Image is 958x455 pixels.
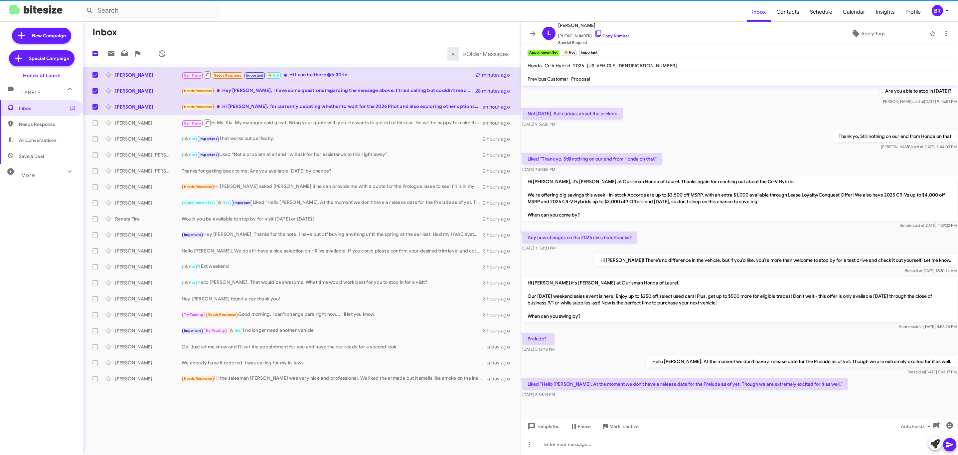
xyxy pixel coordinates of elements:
[246,73,263,78] span: Important
[522,153,662,165] p: Liked “Thank yo. Still nothing on our end from Honda on that”
[880,85,957,97] p: Are you able to stop in [DATE]?
[475,88,515,94] div: 28 minutes ago
[182,71,475,79] div: Hi i can be there @5:30 td
[21,172,35,178] span: More
[911,268,922,273] span: said at
[463,50,466,58] span: »
[466,50,509,58] span: Older Messages
[579,50,599,56] small: Important
[596,420,644,432] button: Mark Inactive
[747,2,771,22] a: Inbox
[810,28,926,40] button: Apply Tags
[594,33,629,38] a: Copy Number
[483,136,515,142] div: 2 hours ago
[558,29,629,39] span: [PHONE_NUMBER]
[229,328,240,333] span: 🔥 Hot
[184,376,212,381] span: Needs Response
[522,333,555,345] p: Prelude?
[200,137,217,141] span: Important
[485,359,515,366] div: a day ago
[522,122,555,127] span: [DATE] 9:56:28 PM
[895,420,938,432] button: Auto Fields
[115,216,182,222] div: Renata Fire
[182,327,483,334] div: I no longer need another vehicle
[881,99,957,104] span: [PERSON_NAME] [DATE] 9:46:51 PM
[182,247,483,254] div: Hello [PERSON_NAME]. We do still have a nice selection on HR-Vs available. If you could please co...
[521,420,564,432] button: Templates
[23,72,61,79] div: Honda of Laurel
[483,247,515,254] div: 3 hours ago
[182,151,483,159] div: Liked “Not a problem at all and I will ask for her assistance to this right away”
[901,420,933,432] span: Auto Fields
[184,328,201,333] span: Important
[900,223,957,228] span: Sender [DATE] 4:39:22 PM
[483,327,515,334] div: 3 hours ago
[115,200,182,206] div: [PERSON_NAME]
[475,72,515,78] div: 27 minutes ago
[899,324,957,329] span: Sender [DATE] 4:58:24 PM
[913,223,924,228] span: said at
[573,63,584,69] span: 2026
[447,47,459,61] button: Previous
[483,311,515,318] div: 3 hours ago
[182,87,475,95] div: Hey [PERSON_NAME], I have some questions regarding the message above. I tried calling but couldn'...
[483,152,515,158] div: 2 hours ago
[912,144,923,149] span: said at
[528,50,559,56] small: Appointment Set
[19,105,76,112] span: Inbox
[522,176,957,221] p: Hi [PERSON_NAME], it’s [PERSON_NAME] at Ourisman Honda of Laurel. Thanks again for reaching out a...
[562,50,576,56] small: 🔥 Hot
[907,369,957,374] span: Bre [DATE] 5:41:17 PM
[115,263,182,270] div: [PERSON_NAME]
[871,2,900,22] span: Insights
[771,2,805,22] span: Contacts
[115,184,182,190] div: [PERSON_NAME]
[182,279,483,286] div: Hello [PERSON_NAME]. That would be awesome. What time would work best for you to stop in for a vi...
[483,279,515,286] div: 3 hours ago
[483,263,515,270] div: 3 hours ago
[564,420,596,432] button: Pause
[182,375,485,382] div: Hi the salesman [PERSON_NAME] was very nice and professional. We liked the armada but it smells l...
[571,76,590,82] span: Proposal
[522,245,556,250] span: [DATE] 11:53:33 PM
[12,28,71,44] a: New Campaign
[115,311,182,318] div: [PERSON_NAME]
[522,378,848,390] p: Liked “Hello [PERSON_NAME]. At the moment we don't have a release date for the Prelude as of yet....
[182,119,483,127] div: Hi Ms. Kia. My manager said great. Bring your quote with you. He wants to get rid of this car. He...
[483,168,515,174] div: 2 hours ago
[805,2,838,22] a: Schedule
[483,120,515,126] div: an hour ago
[184,185,212,189] span: Needs Response
[115,359,182,366] div: [PERSON_NAME]
[214,73,242,78] span: Needs Response
[881,144,957,149] span: [PERSON_NAME] [DATE] 5:44:03 PM
[182,168,483,174] div: Thanks for getting back to me. Are you available [DATE] by chance?
[483,295,515,302] div: 3 hours ago
[184,201,213,205] span: Appointment Set
[80,3,220,19] input: Search
[115,136,182,142] div: [PERSON_NAME]
[547,28,551,39] span: L
[184,121,201,126] span: Call Them
[218,201,229,205] span: 🔥 Hot
[184,137,195,141] span: 🔥 Hot
[905,268,957,273] span: Bre [DATE] 12:30:14 AM
[182,216,483,222] div: Would you be available to stop by for visit [DATE] or [DATE]?
[9,50,75,66] a: Special Campaign
[900,2,926,22] a: Profile
[115,168,182,174] div: [PERSON_NAME] [PERSON_NAME]
[459,47,513,61] button: Next
[483,200,515,206] div: 2 hours ago
[451,50,455,58] span: «
[545,63,570,69] span: Cr-V Hybrid
[522,167,555,172] span: [DATE] 7:30:55 PM
[208,312,236,317] span: Needs Response
[115,120,182,126] div: [PERSON_NAME]
[861,28,885,40] span: Apply Tags
[522,347,555,352] span: [DATE] 5:13:48 PM
[115,375,182,382] div: [PERSON_NAME]
[913,369,925,374] span: said at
